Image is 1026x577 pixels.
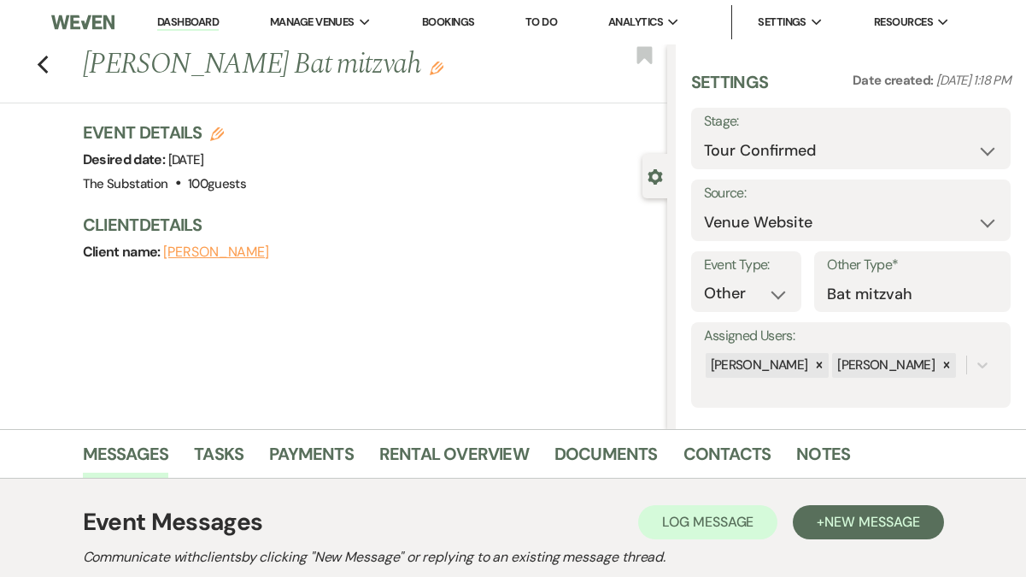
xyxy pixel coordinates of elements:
span: Analytics [608,14,663,31]
label: Source: [704,181,998,206]
button: +New Message [793,505,943,539]
span: Desired date: [83,150,168,168]
h3: Client Details [83,213,650,237]
h1: [PERSON_NAME] Bat mitzvah [83,44,543,85]
a: Bookings [422,15,475,29]
a: To Do [525,15,557,29]
span: The Substation [83,175,168,192]
a: Rental Overview [379,440,529,478]
h3: Event Details [83,121,247,144]
span: Settings [758,14,806,31]
img: Weven Logo [51,4,114,40]
a: Payments [269,440,354,478]
a: Notes [796,440,850,478]
span: Client name: [83,243,164,261]
span: [DATE] 1:18 PM [936,72,1011,89]
span: Log Message [662,513,753,531]
span: Manage Venues [270,14,355,31]
label: Stage: [704,109,998,134]
a: Tasks [194,440,243,478]
h3: Settings [691,70,769,108]
a: Messages [83,440,169,478]
button: [PERSON_NAME] [163,245,269,259]
button: Log Message [638,505,777,539]
a: Contacts [683,440,771,478]
h1: Event Messages [83,504,263,540]
span: 100 guests [188,175,246,192]
button: Close lead details [648,168,663,184]
button: Edit [430,60,443,75]
span: [DATE] [168,151,204,168]
a: Documents [554,440,658,478]
label: Event Type: [704,253,789,278]
div: [PERSON_NAME] [706,353,811,378]
h2: Communicate with clients by clicking "New Message" or replying to an existing message thread. [83,547,944,568]
span: New Message [824,513,919,531]
a: Dashboard [157,15,219,31]
label: Other Type* [827,253,998,278]
span: Date created: [853,72,936,89]
span: Resources [874,14,933,31]
label: Assigned Users: [704,324,998,349]
div: [PERSON_NAME] [832,353,937,378]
